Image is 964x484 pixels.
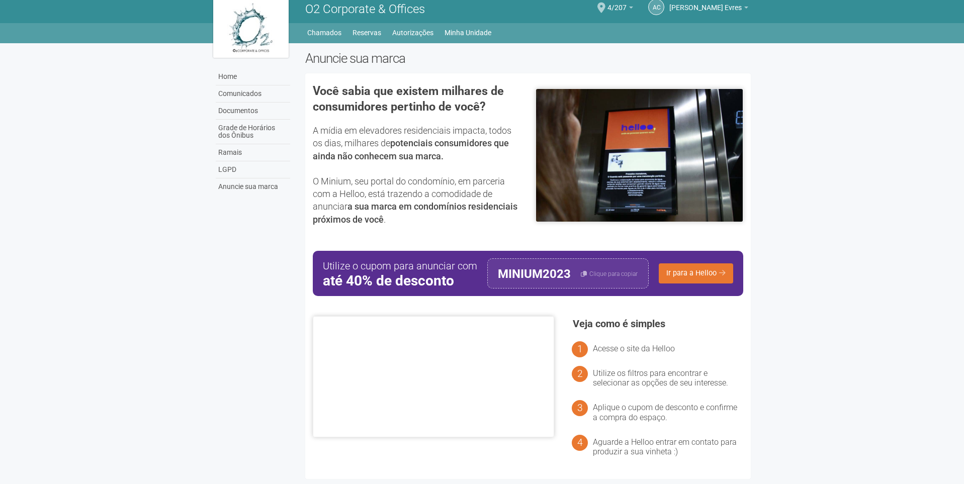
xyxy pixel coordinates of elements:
[305,51,751,66] h2: Anuncie sua marca
[445,26,491,40] a: Minha Unidade
[536,88,743,222] img: helloo-1.jpeg
[216,144,290,161] a: Ramais
[659,263,733,283] a: Ir para a Helloo
[593,344,743,353] li: Acesse o site da Helloo
[669,5,748,13] a: [PERSON_NAME] Evres
[216,103,290,120] a: Documentos
[498,259,571,288] div: MINIUM2023
[313,83,520,114] h3: Você sabia que existem milhares de consumidores pertinho de você?
[216,178,290,195] a: Anuncie sua marca
[216,85,290,103] a: Comunicados
[216,161,290,178] a: LGPD
[216,120,290,144] a: Grade de Horários dos Ônibus
[593,368,743,388] li: Utilize os filtros para encontrar e selecionar as opções de seu interesse.
[323,273,477,288] strong: até 40% de desconto
[313,201,517,224] strong: a sua marca em condomínios residenciais próximos de você
[593,437,743,456] li: Aguarde a Helloo entrar em contato para produzir a sua vinheta :)
[581,259,638,288] button: Clique para copiar
[305,2,425,16] span: O2 Corporate & Offices
[392,26,433,40] a: Autorizações
[307,26,341,40] a: Chamados
[353,26,381,40] a: Reservas
[323,258,477,288] div: Utilize o cupom para anunciar com
[313,138,509,161] strong: potenciais consumidores que ainda não conhecem sua marca.
[593,403,743,422] li: Aplique o cupom de desconto e confirme a compra do espaço.
[216,68,290,85] a: Home
[313,124,520,226] p: A mídia em elevadores residenciais impacta, todos os dias, milhares de O Minium, seu portal do co...
[607,5,633,13] a: 4/207
[573,319,743,329] h3: Veja como é simples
